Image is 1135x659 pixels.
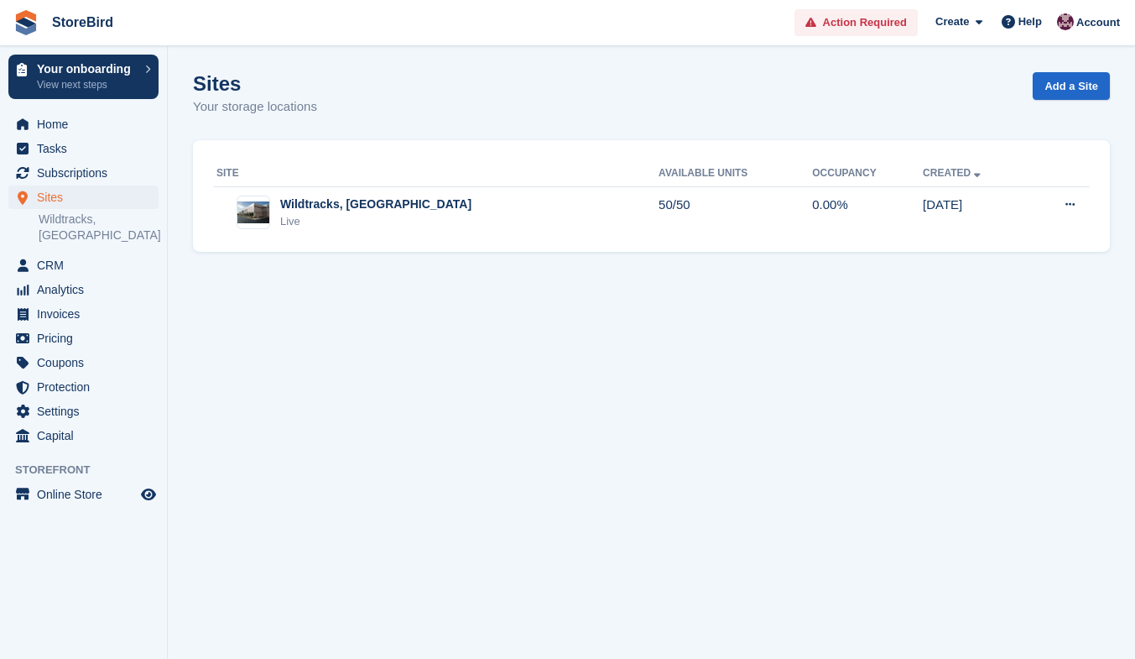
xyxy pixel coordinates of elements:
a: menu [8,351,159,374]
a: menu [8,302,159,326]
p: Your onboarding [37,63,137,75]
h1: Sites [193,72,317,95]
td: [DATE] [923,186,1028,238]
span: Sites [37,186,138,209]
span: Account [1076,14,1120,31]
a: menu [8,161,159,185]
a: menu [8,278,159,301]
span: Online Store [37,483,138,506]
img: Hugh Stanton [1057,13,1074,30]
a: menu [8,400,159,423]
a: menu [8,254,159,277]
th: Occupancy [812,160,923,187]
span: Action Required [823,14,907,31]
span: Storefront [15,462,167,479]
span: Home [37,112,138,136]
span: Analytics [37,278,138,301]
span: CRM [37,254,138,277]
div: Wildtracks, [GEOGRAPHIC_DATA] [280,196,471,213]
span: Settings [37,400,138,423]
span: Capital [37,424,138,447]
a: menu [8,137,159,160]
p: View next steps [37,77,137,92]
a: Your onboarding View next steps [8,55,159,99]
a: Action Required [794,9,918,37]
img: stora-icon-8386f47178a22dfd0bd8f6a31ec36ba5ce8667c1dd55bd0f319d3a0aa187defe.svg [13,10,39,35]
span: Coupons [37,351,138,374]
span: Help [1018,13,1042,30]
a: menu [8,483,159,506]
span: Invoices [37,302,138,326]
img: Image of Wildtracks, Red Lodge site [237,201,269,223]
a: Created [923,167,984,179]
span: Create [935,13,969,30]
span: Tasks [37,137,138,160]
a: Add a Site [1033,72,1110,100]
a: menu [8,375,159,399]
td: 0.00% [812,186,923,238]
a: menu [8,112,159,136]
a: menu [8,327,159,350]
th: Available Units [659,160,812,187]
p: Your storage locations [193,97,317,117]
span: Subscriptions [37,161,138,185]
a: Wildtracks, [GEOGRAPHIC_DATA] [39,212,159,243]
a: menu [8,186,159,209]
td: 50/50 [659,186,812,238]
a: menu [8,424,159,447]
a: Preview store [138,484,159,505]
th: Site [213,160,659,187]
span: Pricing [37,327,138,350]
span: Protection [37,375,138,399]
div: Live [280,213,471,230]
a: StoreBird [45,8,120,36]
